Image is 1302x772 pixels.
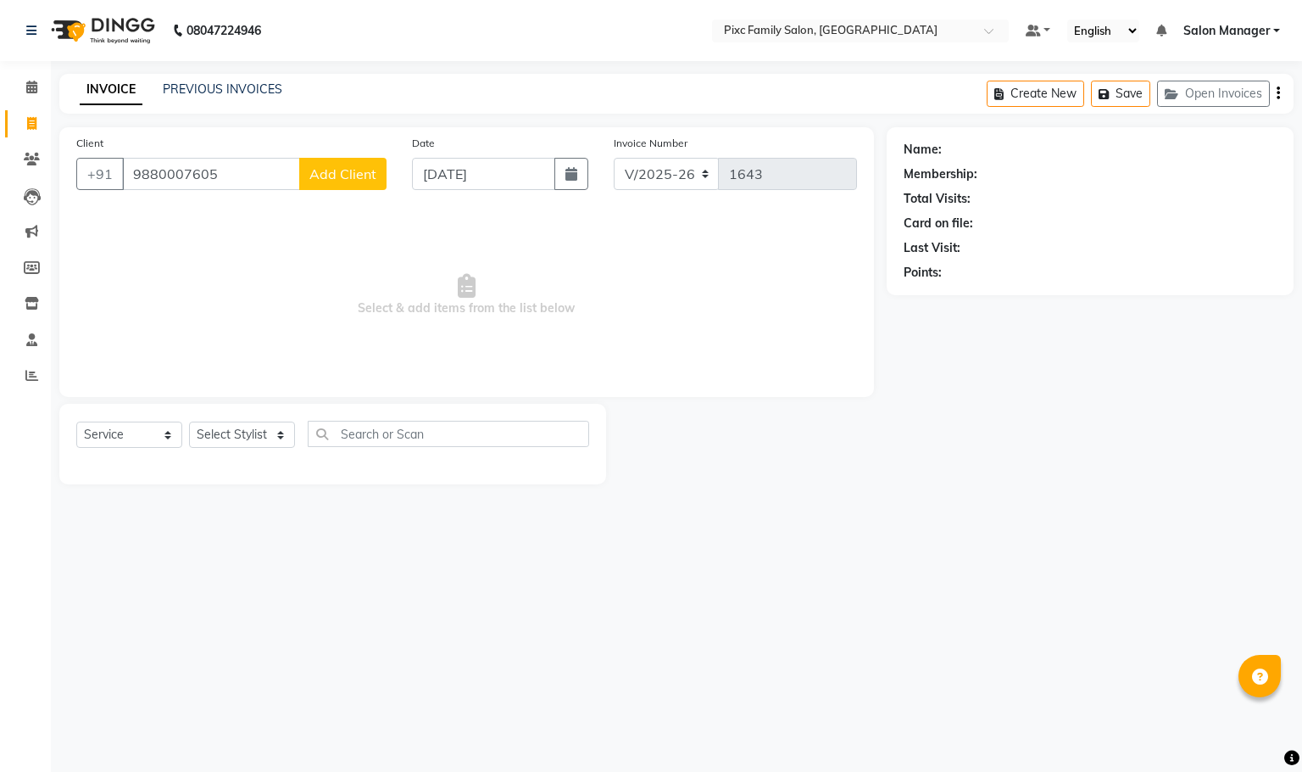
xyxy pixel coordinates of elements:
[43,7,159,54] img: logo
[904,215,973,232] div: Card on file:
[308,421,589,447] input: Search or Scan
[76,136,103,151] label: Client
[122,158,300,190] input: Search by Name/Mobile/Email/Code
[904,264,942,282] div: Points:
[904,239,960,257] div: Last Visit:
[904,165,977,183] div: Membership:
[76,210,857,380] span: Select & add items from the list below
[186,7,261,54] b: 08047224946
[614,136,687,151] label: Invoice Number
[299,158,387,190] button: Add Client
[1183,22,1270,40] span: Salon Manager
[412,136,435,151] label: Date
[80,75,142,105] a: INVOICE
[76,158,124,190] button: +91
[904,141,942,159] div: Name:
[987,81,1084,107] button: Create New
[1157,81,1270,107] button: Open Invoices
[163,81,282,97] a: PREVIOUS INVOICES
[309,165,376,182] span: Add Client
[904,190,971,208] div: Total Visits:
[1091,81,1150,107] button: Save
